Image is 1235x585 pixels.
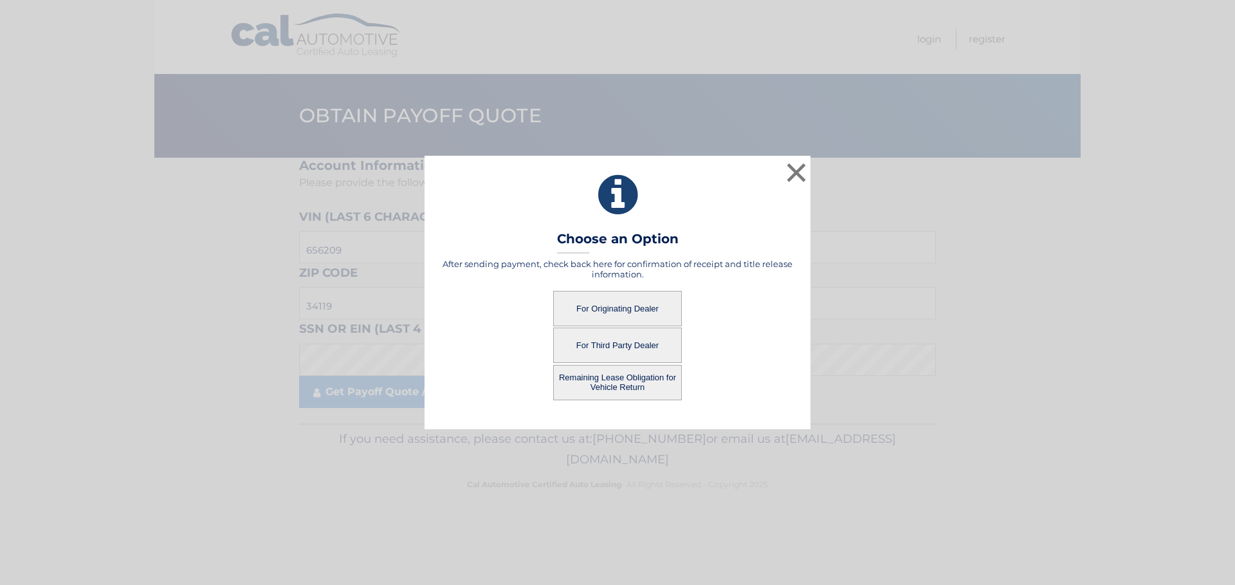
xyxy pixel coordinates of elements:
h5: After sending payment, check back here for confirmation of receipt and title release information. [441,259,794,279]
button: × [783,160,809,185]
h3: Choose an Option [557,231,679,254]
button: For Originating Dealer [553,291,682,326]
button: Remaining Lease Obligation for Vehicle Return [553,365,682,400]
button: For Third Party Dealer [553,328,682,363]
